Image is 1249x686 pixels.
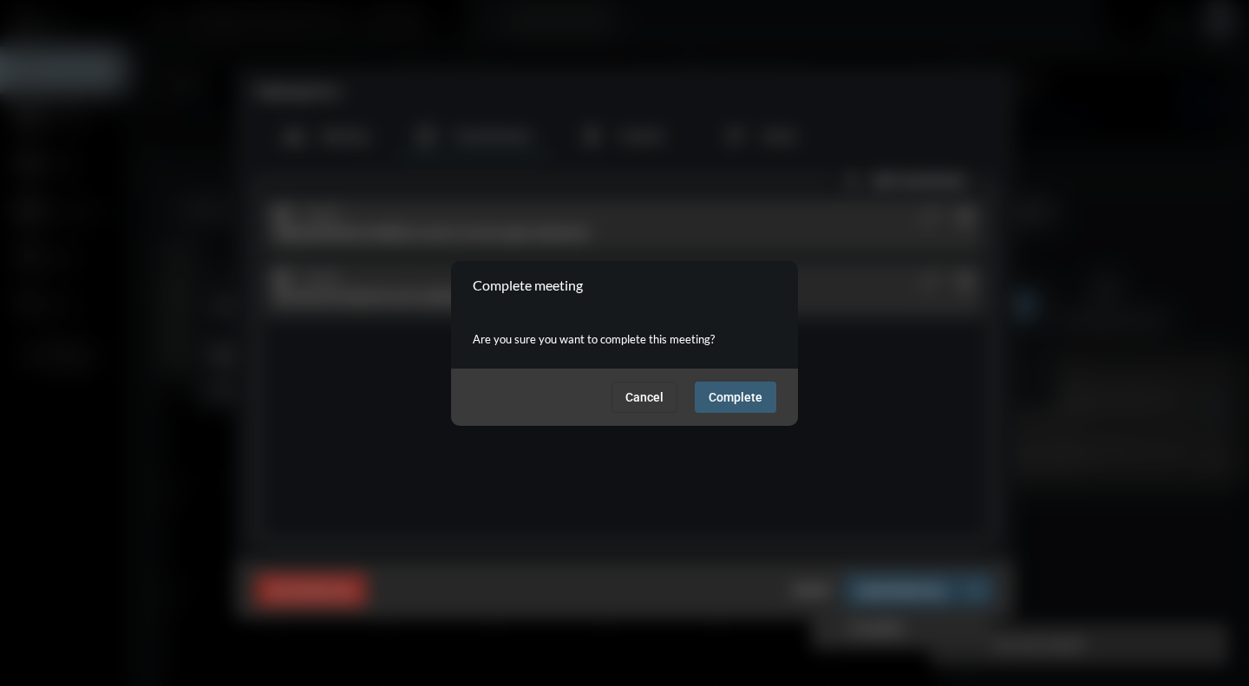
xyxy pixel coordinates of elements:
[473,327,776,351] p: Are you sure you want to complete this meeting?
[625,390,664,404] span: Cancel
[611,382,677,413] button: Cancel
[695,382,776,413] button: Complete
[709,390,762,404] span: Complete
[473,277,583,293] h2: Complete meeting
